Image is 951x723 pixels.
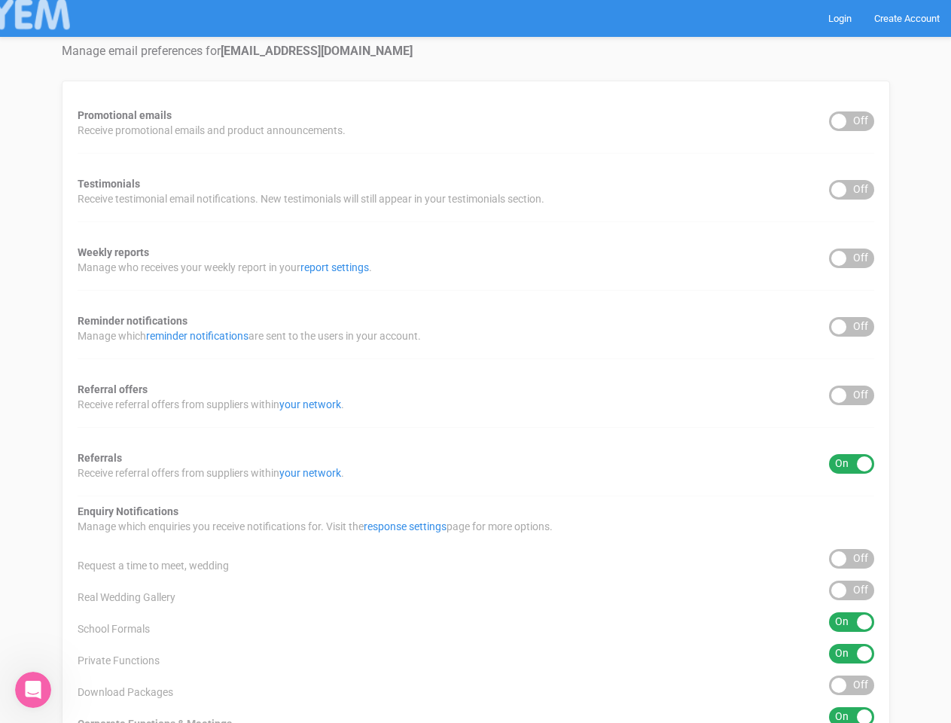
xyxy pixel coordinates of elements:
span: Receive referral offers from suppliers within . [78,397,344,412]
a: response settings [364,520,447,532]
a: your network [279,467,341,479]
strong: Testimonials [78,178,140,190]
span: Manage who receives your weekly report in your . [78,260,372,275]
span: Receive testimonial email notifications. New testimonials will still appear in your testimonials ... [78,191,544,206]
iframe: Intercom live chat [15,672,51,708]
span: Manage which enquiries you receive notifications for. Visit the page for more options. [78,519,553,534]
strong: Enquiry Notifications [78,505,178,517]
strong: Promotional emails [78,109,172,121]
strong: Referrals [78,452,122,464]
strong: Referral offers [78,383,148,395]
span: School Formals [78,621,150,636]
span: Manage which are sent to the users in your account. [78,328,421,343]
strong: Reminder notifications [78,315,187,327]
span: Download Packages [78,685,173,700]
span: Request a time to meet, wedding [78,558,229,573]
a: reminder notifications [146,330,248,342]
span: Receive referral offers from suppliers within . [78,465,344,480]
strong: Weekly reports [78,246,149,258]
span: Real Wedding Gallery [78,590,175,605]
a: your network [279,398,341,410]
span: Receive promotional emails and product announcements. [78,123,346,138]
strong: [EMAIL_ADDRESS][DOMAIN_NAME] [221,44,413,58]
span: Private Functions [78,653,160,668]
a: report settings [300,261,369,273]
h4: Manage email preferences for [62,44,890,58]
